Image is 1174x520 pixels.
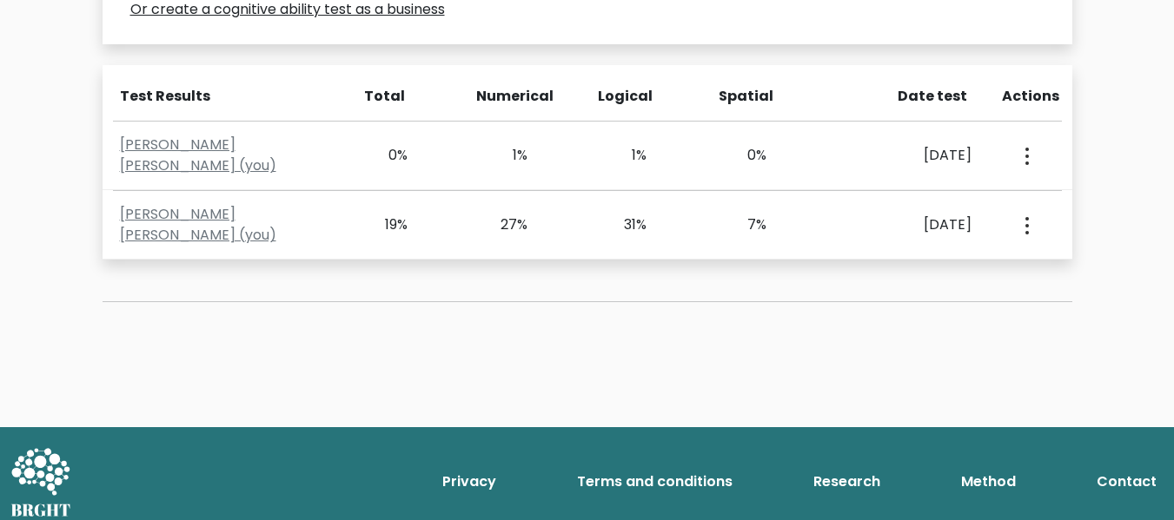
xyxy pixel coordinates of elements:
a: Research [806,464,887,499]
div: [DATE] [837,145,972,166]
div: 0% [359,145,408,166]
div: 1% [598,145,647,166]
a: Method [954,464,1023,499]
a: [PERSON_NAME] [PERSON_NAME] (you) [120,204,276,245]
a: [PERSON_NAME] [PERSON_NAME] (you) [120,135,276,175]
div: Logical [598,86,648,107]
div: Test Results [120,86,335,107]
a: Privacy [435,464,503,499]
div: Numerical [476,86,527,107]
div: Date test [840,86,981,107]
div: 19% [359,214,408,235]
a: Contact [1090,464,1164,499]
div: 7% [717,214,766,235]
a: Terms and conditions [570,464,740,499]
div: 31% [598,214,647,235]
div: [DATE] [837,214,972,235]
div: Spatial [719,86,769,107]
div: Actions [1002,86,1062,107]
div: 0% [717,145,766,166]
div: 27% [478,214,527,235]
div: Total [355,86,406,107]
div: 1% [478,145,527,166]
